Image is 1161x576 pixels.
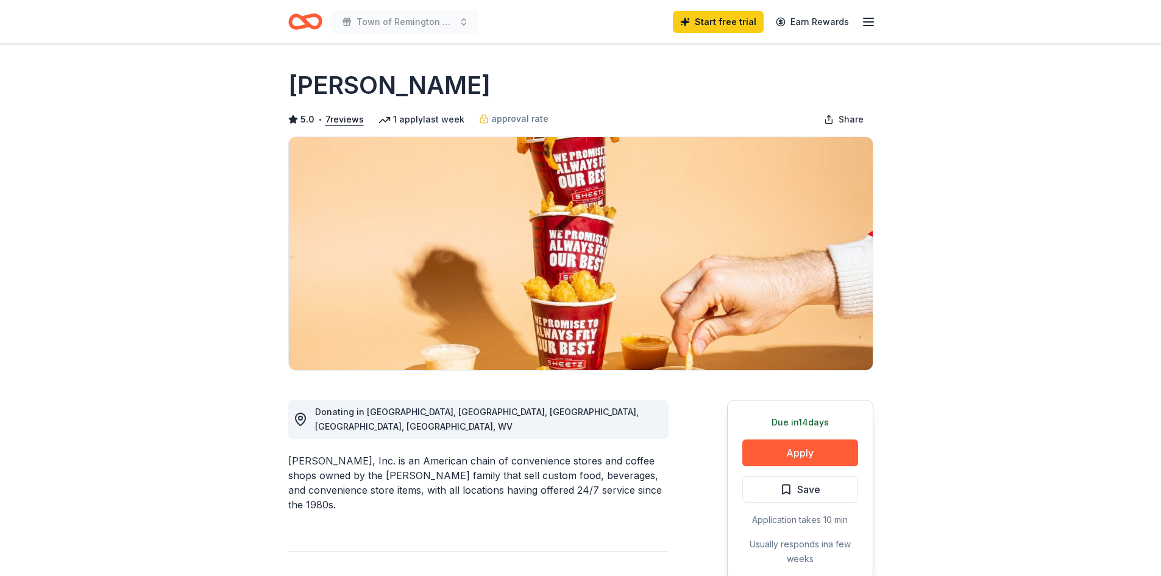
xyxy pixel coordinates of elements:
div: Application takes 10 min [742,513,858,527]
a: approval rate [479,112,549,126]
a: Home [288,7,322,36]
button: Apply [742,439,858,466]
button: Save [742,476,858,503]
span: • [318,115,322,124]
img: Image for Sheetz [289,137,873,370]
span: 5.0 [300,112,314,127]
button: Town of Remington Car Show [332,10,478,34]
div: Usually responds in a few weeks [742,537,858,566]
div: Due in 14 days [742,415,858,430]
span: Save [797,482,820,497]
span: Share [839,112,864,127]
span: Donating in [GEOGRAPHIC_DATA], [GEOGRAPHIC_DATA], [GEOGRAPHIC_DATA], [GEOGRAPHIC_DATA], [GEOGRAPH... [315,407,639,432]
div: 1 apply last week [378,112,464,127]
span: Town of Remington Car Show [357,15,454,29]
span: approval rate [491,112,549,126]
a: Earn Rewards [769,11,856,33]
h1: [PERSON_NAME] [288,68,491,102]
div: [PERSON_NAME], Inc. is an American chain of convenience stores and coffee shops owned by the [PER... [288,453,669,512]
button: 7reviews [325,112,364,127]
a: Start free trial [673,11,764,33]
button: Share [814,107,873,132]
